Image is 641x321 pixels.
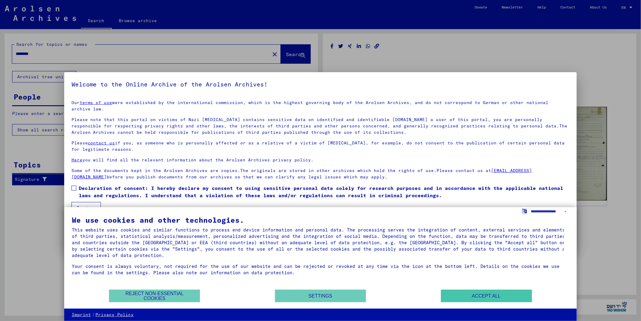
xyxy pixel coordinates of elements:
button: I agree [71,202,101,214]
h5: Welcome to the Online Archive of the Arolsen Archives! [71,79,570,89]
a: terms of use [80,100,112,105]
button: Reject non-essential cookies [109,290,200,302]
div: Your consent is always voluntary, not required for the use of our website and can be rejected or ... [72,263,570,276]
a: Here [71,157,82,163]
div: We use cookies and other technologies. [72,216,570,224]
p: you will find all the relevant information about the Arolsen Archives privacy policy. [71,157,570,163]
p: Some of the documents kept in the Arolsen Archives are copies.The originals are stored in other a... [71,167,570,180]
span: Declaration of consent: I hereby declare my consent to using sensitive personal data solely for r... [79,184,570,199]
p: Please note that this portal on victims of Nazi [MEDICAL_DATA] contains sensitive data on identif... [71,117,570,136]
button: Settings [275,290,366,302]
a: Imprint [72,312,91,318]
a: Privacy Policy [96,312,134,318]
a: contact us [88,140,115,146]
p: Our were established by the international commission, which is the highest governing body of the ... [71,100,570,112]
p: Please if you, as someone who is personally affected or as a relative of a victim of [MEDICAL_DAT... [71,140,570,153]
button: Accept all [441,290,532,302]
div: This website uses cookies and similar functions to process end device information and personal da... [72,227,570,258]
